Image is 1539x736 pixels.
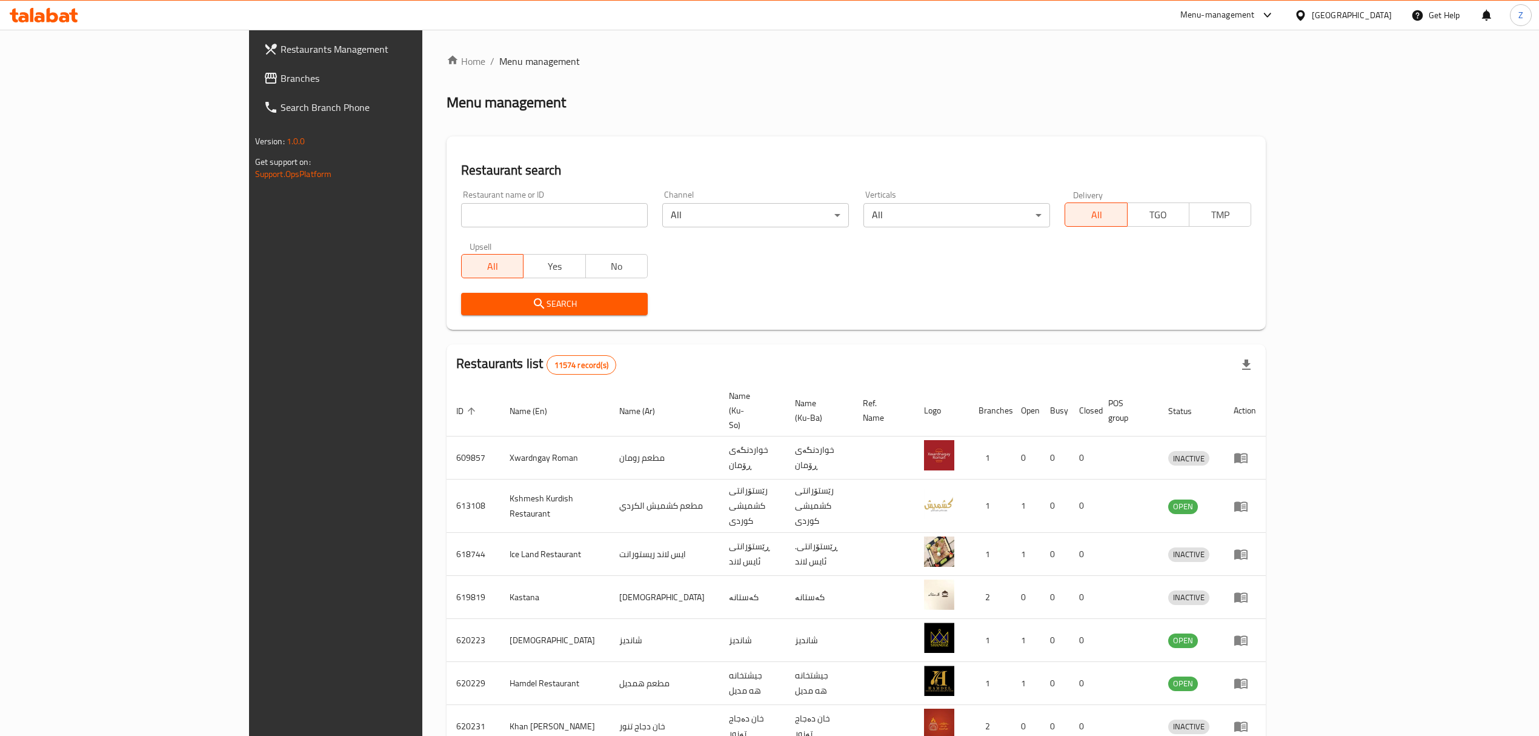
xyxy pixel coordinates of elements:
span: No [591,258,643,275]
td: مطعم همديل [610,662,719,705]
td: 1 [969,662,1011,705]
td: کەستانە [719,576,785,619]
button: Search [461,293,648,315]
td: 0 [1040,437,1069,480]
td: جيشتخانه هه مديل [719,662,785,705]
div: Menu [1234,590,1256,604]
span: Menu management [499,54,580,69]
label: Delivery [1073,190,1103,199]
span: Z [1518,8,1523,22]
td: 1 [1011,619,1040,662]
span: Ref. Name [863,396,900,425]
img: Kshmesh Kurdish Restaurant [924,489,954,519]
td: Hamdel Restaurant [500,662,610,705]
td: Xwardngay Roman [500,437,610,480]
a: Branches [254,64,506,93]
td: کەستانە [785,576,853,619]
div: Menu [1234,633,1256,647]
button: Yes [523,254,585,278]
img: Ice Land Restaurant [924,537,954,567]
td: 0 [1069,480,1099,533]
span: Name (En) [510,404,563,418]
td: 0 [1040,576,1069,619]
a: Search Branch Phone [254,93,506,122]
td: 1 [969,619,1011,662]
span: 1.0.0 [287,133,305,149]
img: Shandiz [924,623,954,653]
td: [DEMOGRAPHIC_DATA] [610,576,719,619]
td: خواردنگەی ڕۆمان [785,437,853,480]
span: All [467,258,519,275]
td: 0 [1040,533,1069,576]
nav: breadcrumb [447,54,1266,69]
td: 0 [1069,437,1099,480]
td: 0 [1069,576,1099,619]
td: خواردنگەی ڕۆمان [719,437,785,480]
td: 0 [1069,662,1099,705]
div: Total records count [547,355,616,375]
td: مطعم رومان [610,437,719,480]
img: Xwardngay Roman [924,440,954,470]
span: 11574 record(s) [547,360,616,371]
div: OPEN [1168,500,1198,514]
th: Closed [1069,385,1099,437]
span: Search [471,296,638,312]
td: [DEMOGRAPHIC_DATA] [500,619,610,662]
span: OPEN [1168,500,1198,514]
td: شانديز [785,619,853,662]
td: ايس لاند ريستورانت [610,533,719,576]
span: INACTIVE [1168,547,1209,561]
span: Name (Ku-Ba) [795,396,839,425]
div: Menu [1234,547,1256,561]
th: Busy [1040,385,1069,437]
span: OPEN [1168,677,1198,691]
span: INACTIVE [1168,452,1209,466]
button: TMP [1189,202,1251,227]
th: Logo [914,385,969,437]
th: Open [1011,385,1040,437]
span: INACTIVE [1168,720,1209,734]
td: 1 [1011,662,1040,705]
span: Restaurants Management [281,42,496,56]
td: مطعم كشميش الكردي [610,480,719,533]
div: Menu-management [1180,8,1255,22]
td: 1 [1011,480,1040,533]
div: Menu [1234,676,1256,691]
a: Restaurants Management [254,35,506,64]
span: Search Branch Phone [281,100,496,115]
span: Yes [528,258,580,275]
div: INACTIVE [1168,590,1209,605]
span: TMP [1194,206,1246,224]
span: TGO [1132,206,1185,224]
td: رێستۆرانتی کشمیشى كوردى [719,480,785,533]
h2: Menu management [447,93,566,112]
td: شانديز [610,619,719,662]
div: All [662,203,849,227]
td: 1 [969,533,1011,576]
img: Hamdel Restaurant [924,666,954,696]
span: Version: [255,133,285,149]
span: ID [456,404,479,418]
img: Kastana [924,580,954,610]
td: 0 [1040,480,1069,533]
td: Kastana [500,576,610,619]
span: INACTIVE [1168,590,1209,604]
td: 1 [969,437,1011,480]
h2: Restaurant search [461,161,1251,179]
span: Status [1168,404,1208,418]
h2: Restaurants list [456,355,616,375]
span: Name (Ar) [619,404,671,418]
th: Branches [969,385,1011,437]
div: Menu [1234,719,1256,734]
button: All [461,254,524,278]
div: INACTIVE [1168,720,1209,734]
td: رێستۆرانتی کشمیشى كوردى [785,480,853,533]
label: Upsell [470,242,492,250]
span: OPEN [1168,634,1198,647]
div: Menu [1234,499,1256,514]
span: POS group [1108,396,1144,425]
td: جيشتخانه هه مديل [785,662,853,705]
td: ڕێستۆرانتی ئایس لاند [719,533,785,576]
button: All [1065,202,1127,227]
input: Search for restaurant name or ID.. [461,203,648,227]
